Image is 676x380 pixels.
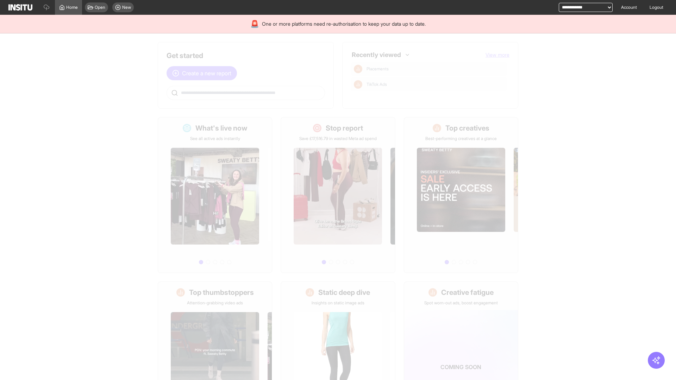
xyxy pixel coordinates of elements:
span: New [122,5,131,10]
div: 🚨 [250,19,259,29]
span: Home [66,5,78,10]
span: One or more platforms need re-authorisation to keep your data up to date. [262,20,426,27]
span: Open [95,5,105,10]
img: Logo [8,4,32,11]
